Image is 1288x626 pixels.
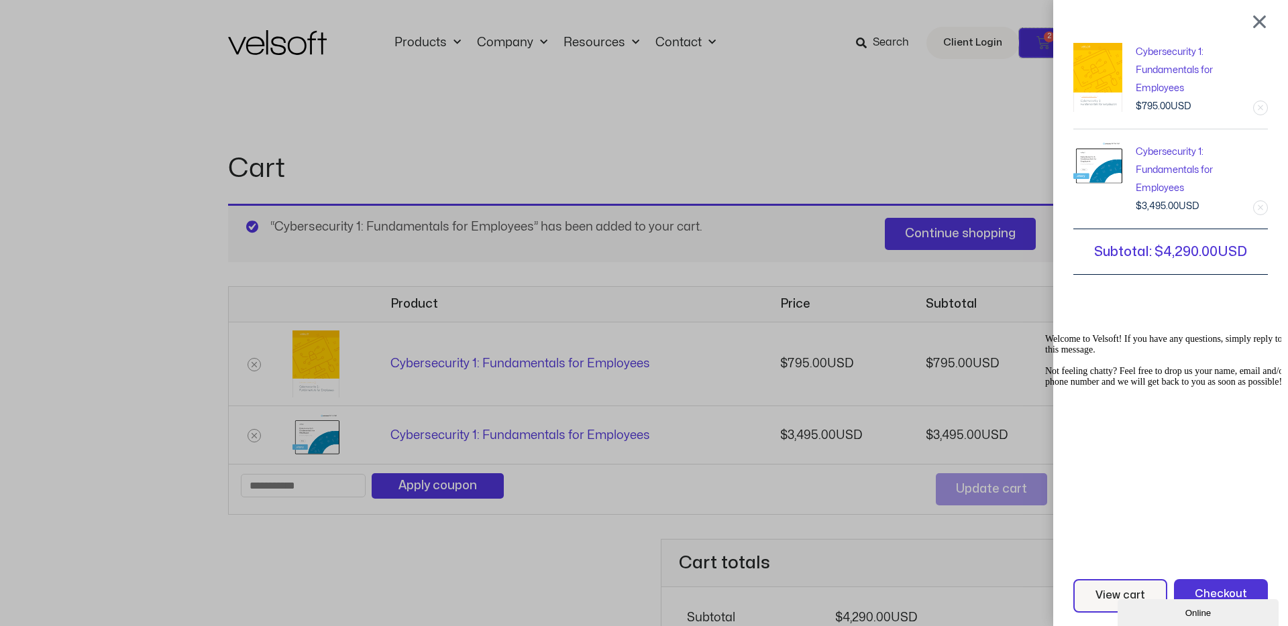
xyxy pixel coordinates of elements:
a: Cybersecurity 1: Fundamentals for Employees [1136,48,1213,92]
span: $ [1136,102,1142,111]
iframe: chat widget [1040,328,1281,592]
span: View cart [1095,587,1145,605]
span: Welcome to Velsoft! If you have any questions, simply reply to this message. Not feeling chatty? ... [5,5,247,58]
bdi: 795.00 [1136,102,1171,111]
img: Cybersecurity 1: Fundamentals for Employees [1073,43,1122,112]
span: Checkout [1195,586,1247,603]
strong: Subtotal: [1094,245,1152,258]
iframe: chat widget [1118,597,1281,626]
a: View cart [1073,579,1167,613]
bdi: 4,290.00 [1155,245,1218,258]
div: Welcome to Velsoft! If you have any questions, simply reply to this message.Not feeling chatty? F... [5,5,247,59]
a: Checkout [1174,579,1268,610]
span: $ [1136,202,1142,210]
a: Cybersecurity 1: Fundamentals for Employees [1136,147,1213,192]
bdi: 3,495.00 [1136,202,1179,210]
img: Cybersecurity 1: Fundamentals for Employees [1073,143,1122,185]
span: $ [1155,245,1163,258]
